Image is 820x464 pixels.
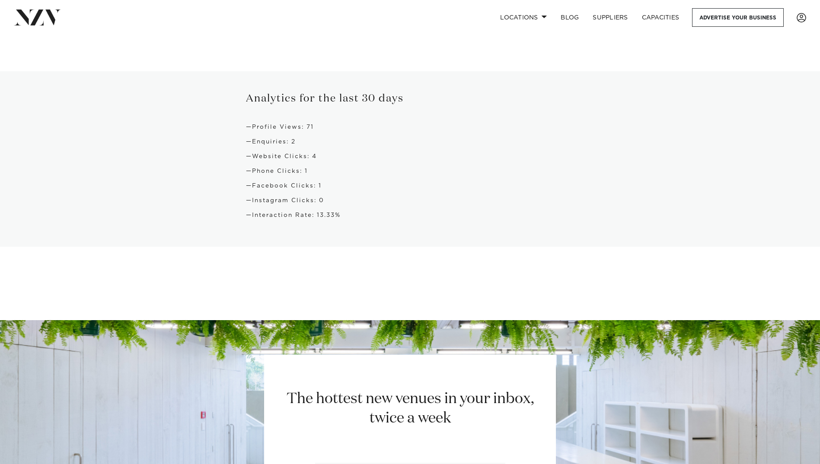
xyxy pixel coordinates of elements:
h4: Phone Clicks: 1 [246,167,574,175]
a: BLOG [554,8,586,27]
a: Capacities [635,8,686,27]
h4: Interaction Rate: 13.33% [246,211,574,219]
img: nzv-logo.png [14,10,61,25]
h4: Website Clicks: 4 [246,153,574,160]
h4: Enquiries: 2 [246,138,574,146]
h4: Profile Views: 71 [246,123,574,131]
a: Advertise your business [692,8,784,27]
h3: Analytics for the last 30 days [246,92,574,106]
h4: Instagram Clicks: 0 [246,197,574,204]
h4: Facebook Clicks: 1 [246,182,574,190]
h2: The hottest new venues in your inbox, twice a week [276,389,544,428]
a: SUPPLIERS [586,8,635,27]
a: Locations [493,8,554,27]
